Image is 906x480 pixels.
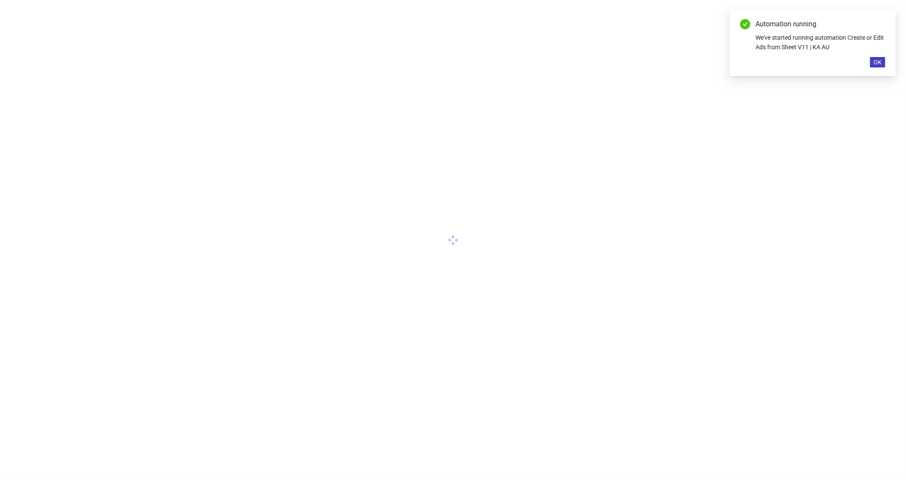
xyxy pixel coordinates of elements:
span: OK [874,59,882,66]
button: OK [870,57,885,67]
span: check-circle [740,19,750,29]
div: We've started running automation Create or Edit Ads from Sheet V11 | KA AU [756,33,885,52]
div: Automation running [756,19,885,29]
a: Close [876,19,885,29]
